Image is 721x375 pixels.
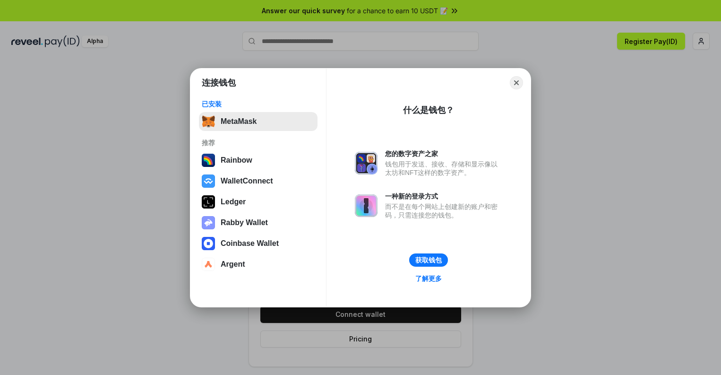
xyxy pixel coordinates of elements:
button: Close [510,76,523,89]
div: 而不是在每个网站上创建新的账户和密码，只需连接您的钱包。 [385,202,502,219]
button: Rainbow [199,151,318,170]
img: svg+xml,%3Csvg%20xmlns%3D%22http%3A%2F%2Fwww.w3.org%2F2000%2Fsvg%22%20fill%3D%22none%22%20viewBox... [202,216,215,229]
img: svg+xml,%3Csvg%20width%3D%2228%22%20height%3D%2228%22%20viewBox%3D%220%200%2028%2028%22%20fill%3D... [202,174,215,188]
button: Coinbase Wallet [199,234,318,253]
img: svg+xml,%3Csvg%20width%3D%2228%22%20height%3D%2228%22%20viewBox%3D%220%200%2028%2028%22%20fill%3D... [202,258,215,271]
div: Argent [221,260,245,269]
img: svg+xml,%3Csvg%20xmlns%3D%22http%3A%2F%2Fwww.w3.org%2F2000%2Fsvg%22%20width%3D%2228%22%20height%3... [202,195,215,209]
button: Argent [199,255,318,274]
div: 什么是钱包？ [403,105,454,116]
a: 了解更多 [410,272,447,285]
button: MetaMask [199,112,318,131]
img: svg+xml,%3Csvg%20xmlns%3D%22http%3A%2F%2Fwww.w3.org%2F2000%2Fsvg%22%20fill%3D%22none%22%20viewBox... [355,152,378,174]
div: 推荐 [202,139,315,147]
div: WalletConnect [221,177,273,185]
div: 获取钱包 [415,256,442,264]
div: Rainbow [221,156,252,165]
button: Rabby Wallet [199,213,318,232]
div: 您的数字资产之家 [385,149,502,158]
button: 获取钱包 [409,253,448,267]
div: 已安装 [202,100,315,108]
button: Ledger [199,192,318,211]
div: 钱包用于发送、接收、存储和显示像以太坊和NFT这样的数字资产。 [385,160,502,177]
img: svg+xml,%3Csvg%20width%3D%22120%22%20height%3D%22120%22%20viewBox%3D%220%200%20120%20120%22%20fil... [202,154,215,167]
div: Rabby Wallet [221,218,268,227]
button: WalletConnect [199,172,318,191]
div: Coinbase Wallet [221,239,279,248]
div: MetaMask [221,117,257,126]
div: 一种新的登录方式 [385,192,502,201]
div: Ledger [221,198,246,206]
img: svg+xml,%3Csvg%20fill%3D%22none%22%20height%3D%2233%22%20viewBox%3D%220%200%2035%2033%22%20width%... [202,115,215,128]
div: 了解更多 [415,274,442,283]
img: svg+xml,%3Csvg%20xmlns%3D%22http%3A%2F%2Fwww.w3.org%2F2000%2Fsvg%22%20fill%3D%22none%22%20viewBox... [355,194,378,217]
h1: 连接钱包 [202,77,236,88]
img: svg+xml,%3Csvg%20width%3D%2228%22%20height%3D%2228%22%20viewBox%3D%220%200%2028%2028%22%20fill%3D... [202,237,215,250]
